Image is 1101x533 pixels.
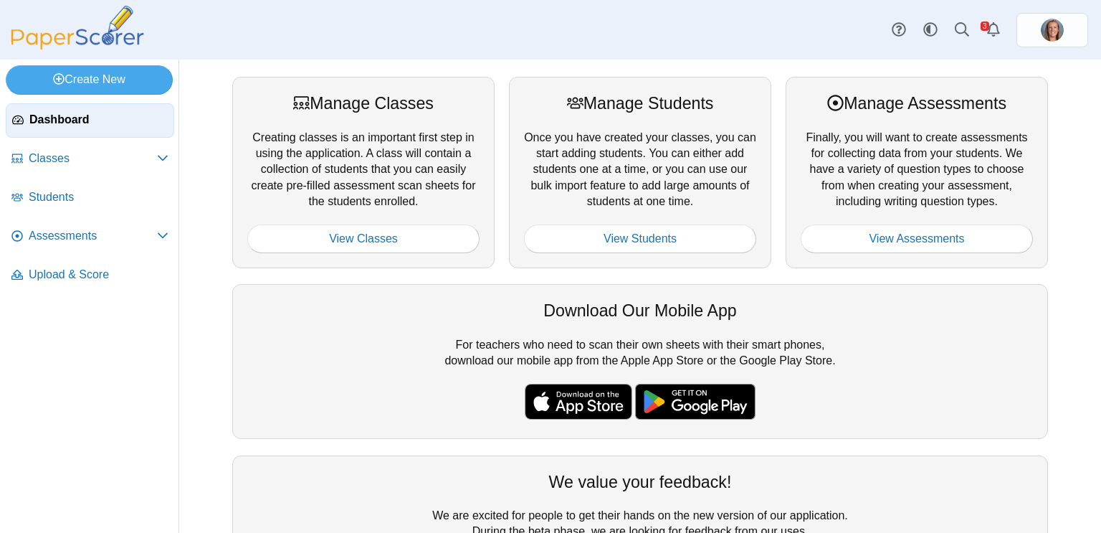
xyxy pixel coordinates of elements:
[247,299,1033,322] div: Download Our Mobile App
[978,14,1009,46] a: Alerts
[1041,19,1064,42] span: Samantha Sutphin - MRH Faculty
[524,225,756,253] a: View Students
[232,77,495,268] div: Creating classes is an important first step in using the application. A class will contain a coll...
[635,384,756,420] img: google-play-badge.png
[232,284,1048,439] div: For teachers who need to scan their own sheets with their smart phones, download our mobile app f...
[6,142,174,176] a: Classes
[29,267,168,283] span: Upload & Score
[6,181,174,215] a: Students
[524,92,756,115] div: Manage Students
[29,189,168,205] span: Students
[801,225,1033,253] a: View Assessments
[29,228,157,244] span: Assessments
[6,39,149,52] a: PaperScorer
[6,6,149,49] img: PaperScorer
[1016,13,1088,47] a: ps.WNEQT33M2D3P2Tkp
[6,103,174,138] a: Dashboard
[247,471,1033,494] div: We value your feedback!
[6,258,174,293] a: Upload & Score
[6,220,174,254] a: Assessments
[29,112,168,128] span: Dashboard
[525,384,632,420] img: apple-store-badge.svg
[247,92,480,115] div: Manage Classes
[509,77,771,268] div: Once you have created your classes, you can start adding students. You can either add students on...
[1041,19,1064,42] img: ps.WNEQT33M2D3P2Tkp
[29,151,157,166] span: Classes
[6,65,173,94] a: Create New
[247,225,480,253] a: View Classes
[801,92,1033,115] div: Manage Assessments
[786,77,1048,268] div: Finally, you will want to create assessments for collecting data from your students. We have a va...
